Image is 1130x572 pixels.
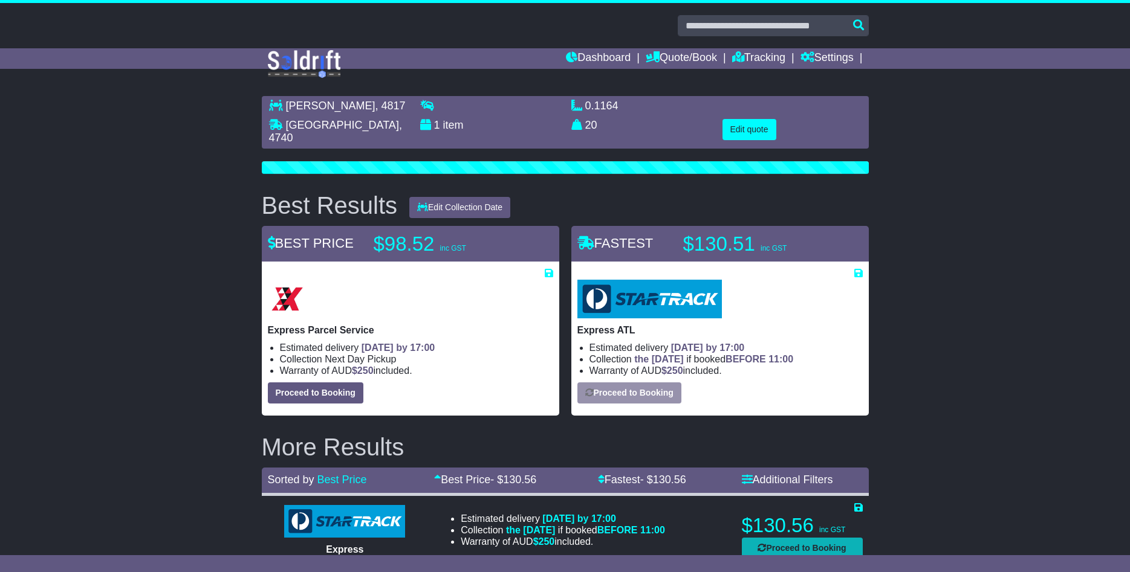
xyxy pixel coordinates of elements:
span: BEFORE [726,354,766,364]
span: 1 [434,119,440,131]
p: Express ATL [577,324,863,336]
button: Proceed to Booking [268,382,363,403]
span: $ [352,365,374,376]
p: Express Parcel Service [268,324,553,336]
a: Best Price [317,474,367,486]
p: $130.51 [683,232,834,256]
span: the [DATE] [506,525,555,535]
span: $ [661,365,683,376]
li: Warranty of AUD included. [461,536,665,547]
div: Best Results [256,192,404,219]
a: Tracking [732,48,785,69]
button: Proceed to Booking [577,382,681,403]
span: BEST PRICE [268,236,354,251]
span: 250 [357,365,374,376]
p: $98.52 [374,232,525,256]
button: Proceed to Booking [742,538,863,559]
span: Sorted by [268,474,314,486]
a: Quote/Book [646,48,717,69]
li: Estimated delivery [461,513,665,524]
span: - $ [640,474,686,486]
span: Next Day Pickup [325,354,396,364]
span: FASTEST [577,236,654,251]
span: [GEOGRAPHIC_DATA] [286,119,399,131]
span: $ [533,536,555,547]
span: , 4740 [269,119,402,144]
p: $130.56 [742,513,863,538]
span: if booked [634,354,793,364]
h2: More Results [262,434,869,460]
button: Edit quote [722,119,776,140]
span: , 4817 [375,100,406,112]
a: Dashboard [566,48,631,69]
a: Additional Filters [742,474,833,486]
span: [DATE] by 17:00 [362,342,435,353]
img: StarTrack: Express [284,505,405,538]
span: inc GST [761,244,787,252]
span: 130.56 [653,474,686,486]
span: if booked [506,525,665,535]
span: BEFORE [597,525,638,535]
span: [DATE] by 17:00 [671,342,745,353]
li: Collection [461,524,665,536]
span: 250 [667,365,683,376]
span: - $ [490,474,536,486]
li: Collection [589,353,863,365]
a: Fastest- $130.56 [598,474,686,486]
span: item [443,119,464,131]
span: Express [326,544,363,554]
span: inc GST [819,525,845,534]
span: 11:00 [768,354,793,364]
span: [DATE] by 17:00 [542,513,616,524]
span: [PERSON_NAME] [286,100,375,112]
span: 0.1164 [585,100,619,112]
img: Border Express: Express Parcel Service [268,280,307,318]
span: 250 [539,536,555,547]
li: Estimated delivery [280,342,553,353]
a: Best Price- $130.56 [434,474,536,486]
span: inc GST [440,244,466,252]
span: 130.56 [503,474,536,486]
button: Edit Collection Date [409,197,510,218]
img: StarTrack: Express ATL [577,280,722,318]
span: 20 [585,119,597,131]
li: Collection [280,353,553,365]
li: Warranty of AUD included. [280,365,553,376]
li: Warranty of AUD included. [589,365,863,376]
a: Settings [800,48,854,69]
li: Estimated delivery [589,342,863,353]
span: the [DATE] [634,354,683,364]
span: 11:00 [640,525,665,535]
